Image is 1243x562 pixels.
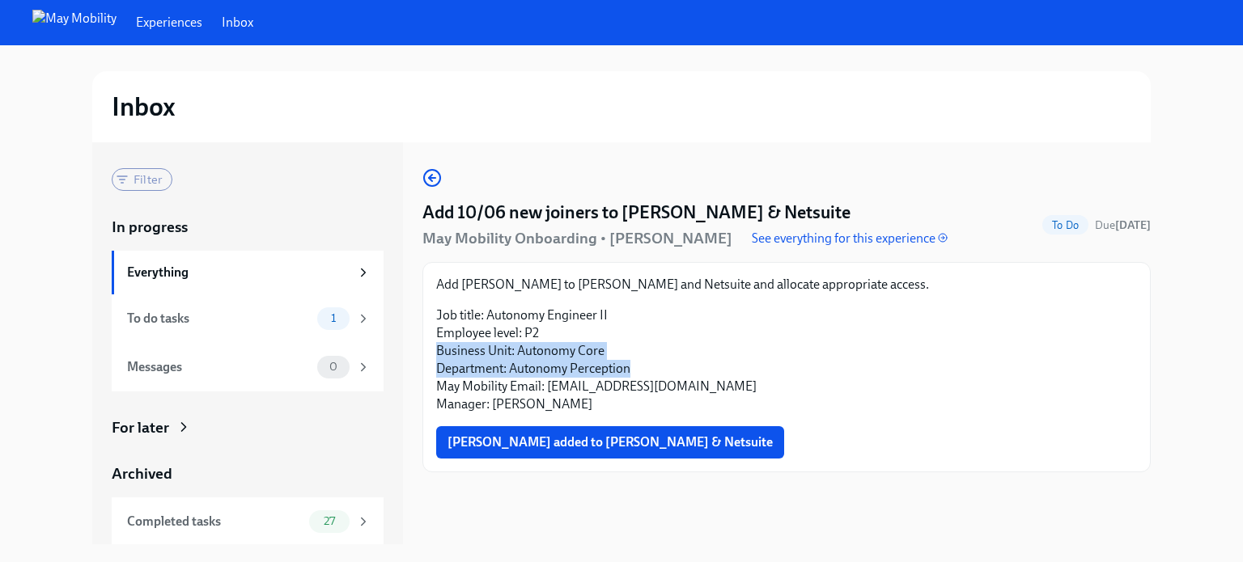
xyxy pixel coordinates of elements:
[752,230,948,247] a: See everything for this experience
[1042,219,1088,231] span: To Do
[448,434,773,450] span: [PERSON_NAME] added to [PERSON_NAME] & Netsuite
[320,361,347,373] span: 0
[1115,218,1151,232] strong: [DATE]
[127,513,303,530] div: Completed tasks
[136,14,202,32] a: Experiences
[321,312,346,324] span: 1
[222,14,253,32] a: Inbox
[436,276,1137,294] p: Add [PERSON_NAME] to [PERSON_NAME] and Netsuite and allocate appropriate access.
[112,294,384,343] a: To do tasks1
[112,251,384,294] a: Everything
[112,417,169,438] div: For later
[1095,218,1151,232] span: Due
[112,217,384,238] a: In progress
[127,264,350,281] div: Everything
[112,497,384,546] a: Completed tasks27
[32,10,117,36] img: May Mobility
[112,417,384,438] a: For later
[112,91,176,123] h2: Inbox
[1095,218,1151,233] span: October 4th, 2025 09:00
[422,228,732,249] h5: May Mobility Onboarding • [PERSON_NAME]
[436,306,1137,413] p: Job title: Autonomy Engineer II Employee level: P2 Business Unit: Autonomy Core Department: Auton...
[112,343,384,391] a: Messages0
[127,358,311,376] div: Messages
[112,463,384,484] a: Archived
[127,310,311,327] div: To do tasks
[436,426,784,458] button: [PERSON_NAME] added to [PERSON_NAME] & Netsuite
[314,515,345,527] span: 27
[422,201,851,225] h4: Add 10/06 new joiners to [PERSON_NAME] & Netsuite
